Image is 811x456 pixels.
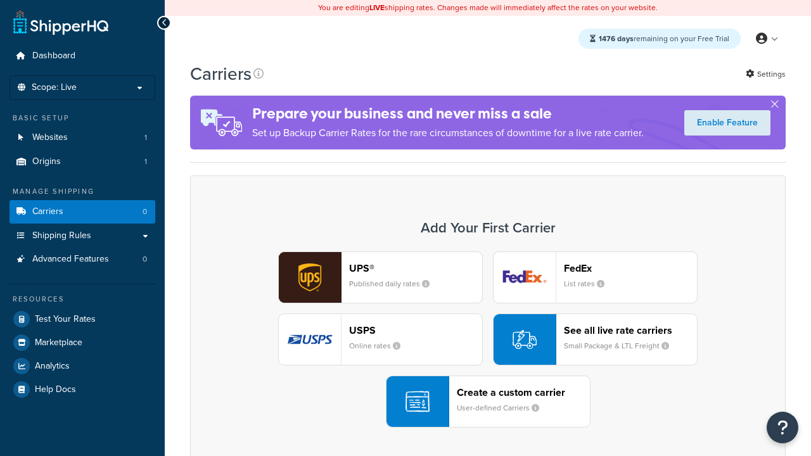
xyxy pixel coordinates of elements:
header: USPS [349,324,482,336]
span: Scope: Live [32,82,77,93]
a: Analytics [10,355,155,377]
img: icon-carrier-custom-c93b8a24.svg [405,389,430,414]
header: FedEx [564,262,697,274]
a: Dashboard [10,44,155,68]
h4: Prepare your business and never miss a sale [252,103,644,124]
small: Online rates [349,340,411,351]
a: Test Your Rates [10,308,155,331]
img: ups logo [279,252,341,303]
small: List rates [564,278,615,289]
h3: Add Your First Carrier [203,220,772,236]
li: Carriers [10,200,155,224]
span: Origins [32,156,61,167]
span: 0 [143,206,147,217]
a: Advanced Features 0 [10,248,155,271]
img: usps logo [279,314,341,365]
header: UPS® [349,262,482,274]
span: 1 [144,132,147,143]
div: Manage Shipping [10,186,155,197]
span: Analytics [35,361,70,372]
div: remaining on your Free Trial [578,28,741,49]
header: See all live rate carriers [564,324,697,336]
li: Origins [10,150,155,174]
span: Test Your Rates [35,314,96,325]
div: Resources [10,294,155,305]
button: ups logoUPS®Published daily rates [278,251,483,303]
div: Basic Setup [10,113,155,123]
p: Set up Backup Carrier Rates for the rare circumstances of downtime for a live rate carrier. [252,124,644,142]
li: Advanced Features [10,248,155,271]
span: Carriers [32,206,63,217]
span: Shipping Rules [32,231,91,241]
button: See all live rate carriersSmall Package & LTL Freight [493,313,698,365]
span: Marketplace [35,338,82,348]
a: Carriers 0 [10,200,155,224]
span: 0 [143,254,147,265]
span: 1 [144,156,147,167]
a: Settings [746,65,786,83]
img: ad-rules-rateshop-fe6ec290ccb7230408bd80ed9643f0289d75e0ffd9eb532fc0e269fcd187b520.png [190,96,252,149]
span: Dashboard [32,51,75,61]
a: Shipping Rules [10,224,155,248]
button: usps logoUSPSOnline rates [278,313,483,365]
a: ShipperHQ Home [13,9,108,35]
img: fedEx logo [494,252,556,303]
button: fedEx logoFedExList rates [493,251,698,303]
img: icon-carrier-liverate-becf4550.svg [513,327,537,351]
a: Enable Feature [684,110,770,136]
button: Create a custom carrierUser-defined Carriers [386,376,591,427]
header: Create a custom carrier [457,386,590,398]
span: Help Docs [35,384,76,395]
a: Marketplace [10,331,155,354]
a: Help Docs [10,378,155,401]
span: Advanced Features [32,254,109,265]
span: Websites [32,132,68,143]
small: User-defined Carriers [457,402,549,414]
button: Open Resource Center [767,412,798,443]
b: LIVE [369,2,385,13]
strong: 1476 days [599,33,634,44]
a: Websites 1 [10,126,155,149]
small: Published daily rates [349,278,440,289]
a: Origins 1 [10,150,155,174]
h1: Carriers [190,61,252,86]
small: Small Package & LTL Freight [564,340,679,351]
li: Websites [10,126,155,149]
